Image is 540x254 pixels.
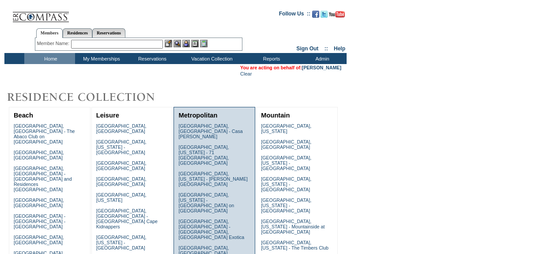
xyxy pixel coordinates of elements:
[279,10,310,20] td: Follow Us ::
[261,155,311,171] a: [GEOGRAPHIC_DATA], [US_STATE] - [GEOGRAPHIC_DATA]
[75,53,126,64] td: My Memberships
[177,53,245,64] td: Vacation Collection
[165,40,172,47] img: b_edit.gif
[296,53,347,64] td: Admin
[261,139,311,150] a: [GEOGRAPHIC_DATA], [GEOGRAPHIC_DATA]
[329,11,345,18] img: Subscribe to our YouTube Channel
[261,219,325,235] a: [GEOGRAPHIC_DATA], [US_STATE] - Mountainside at [GEOGRAPHIC_DATA]
[178,144,229,166] a: [GEOGRAPHIC_DATA], [US_STATE] - 71 [GEOGRAPHIC_DATA], [GEOGRAPHIC_DATA]
[325,45,328,52] span: ::
[245,53,296,64] td: Reports
[200,40,208,47] img: b_calculator.gif
[334,45,345,52] a: Help
[240,71,252,76] a: Clear
[4,13,11,14] img: i.gif
[296,45,318,52] a: Sign Out
[261,197,311,213] a: [GEOGRAPHIC_DATA], [US_STATE] - [GEOGRAPHIC_DATA]
[36,28,63,38] a: Members
[24,53,75,64] td: Home
[261,112,290,119] a: Mountain
[261,176,311,192] a: [GEOGRAPHIC_DATA], [US_STATE] - [GEOGRAPHIC_DATA]
[312,13,319,19] a: Become our fan on Facebook
[63,28,92,38] a: Residences
[321,13,328,19] a: Follow us on Twitter
[178,192,234,213] a: [GEOGRAPHIC_DATA], [US_STATE] - [GEOGRAPHIC_DATA] on [GEOGRAPHIC_DATA]
[92,28,125,38] a: Reservations
[178,219,244,240] a: [GEOGRAPHIC_DATA], [GEOGRAPHIC_DATA] - [GEOGRAPHIC_DATA], [GEOGRAPHIC_DATA] Exotica
[96,192,147,203] a: [GEOGRAPHIC_DATA], [US_STATE]
[178,112,217,119] a: Metropolitan
[4,88,177,106] img: Destinations by Exclusive Resorts
[14,123,75,144] a: [GEOGRAPHIC_DATA], [GEOGRAPHIC_DATA] - The Abaco Club on [GEOGRAPHIC_DATA]
[329,13,345,19] a: Subscribe to our YouTube Channel
[96,112,119,119] a: Leisure
[321,11,328,18] img: Follow us on Twitter
[14,112,33,119] a: Beach
[182,40,190,47] img: Impersonate
[14,150,64,160] a: [GEOGRAPHIC_DATA], [GEOGRAPHIC_DATA]
[261,240,329,250] a: [GEOGRAPHIC_DATA], [US_STATE] - The Timbers Club
[312,11,319,18] img: Become our fan on Facebook
[37,40,71,47] div: Member Name:
[174,40,181,47] img: View
[14,213,65,229] a: [GEOGRAPHIC_DATA] - [GEOGRAPHIC_DATA] - [GEOGRAPHIC_DATA]
[96,160,147,171] a: [GEOGRAPHIC_DATA], [GEOGRAPHIC_DATA]
[96,176,147,187] a: [GEOGRAPHIC_DATA], [GEOGRAPHIC_DATA]
[14,166,72,192] a: [GEOGRAPHIC_DATA], [GEOGRAPHIC_DATA] - [GEOGRAPHIC_DATA] and Residences [GEOGRAPHIC_DATA]
[191,40,199,47] img: Reservations
[96,123,147,134] a: [GEOGRAPHIC_DATA], [GEOGRAPHIC_DATA]
[302,65,341,70] a: [PERSON_NAME]
[14,235,64,245] a: [GEOGRAPHIC_DATA], [GEOGRAPHIC_DATA]
[261,123,311,134] a: [GEOGRAPHIC_DATA], [US_STATE]
[240,65,341,70] span: You are acting on behalf of:
[126,53,177,64] td: Reservations
[96,208,158,229] a: [GEOGRAPHIC_DATA], [GEOGRAPHIC_DATA] - [GEOGRAPHIC_DATA] Cape Kidnappers
[178,123,242,139] a: [GEOGRAPHIC_DATA], [GEOGRAPHIC_DATA] - Casa [PERSON_NAME]
[14,197,64,208] a: [GEOGRAPHIC_DATA], [GEOGRAPHIC_DATA]
[96,139,147,155] a: [GEOGRAPHIC_DATA], [US_STATE] - [GEOGRAPHIC_DATA]
[178,171,248,187] a: [GEOGRAPHIC_DATA], [US_STATE] - [PERSON_NAME][GEOGRAPHIC_DATA]
[96,235,147,250] a: [GEOGRAPHIC_DATA], [US_STATE] - [GEOGRAPHIC_DATA]
[12,4,69,23] img: Compass Home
